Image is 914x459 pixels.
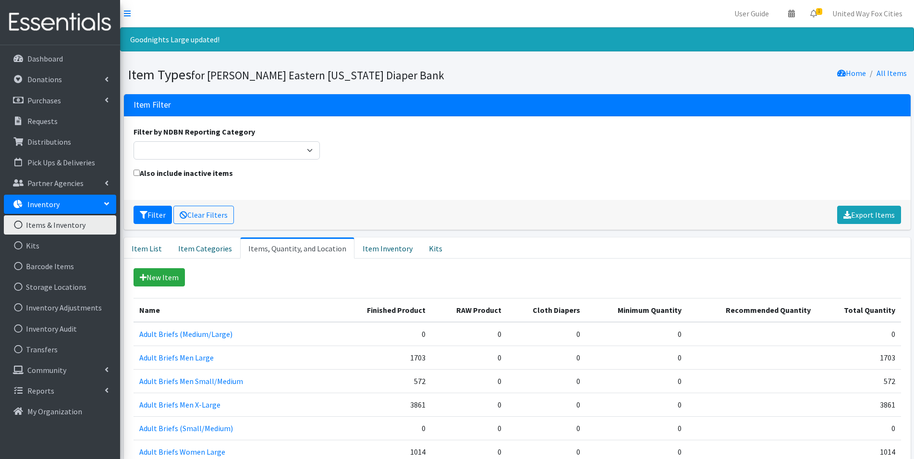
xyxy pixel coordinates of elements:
a: Adult Briefs Men X-Large [139,400,220,409]
a: Donations [4,70,116,89]
td: 0 [817,416,901,440]
a: Dashboard [4,49,116,68]
a: Community [4,360,116,380]
a: Inventory [4,195,116,214]
p: Requests [27,116,58,126]
a: Adult Briefs (Small/Medium) [139,423,233,433]
a: Purchases [4,91,116,110]
th: Total Quantity [817,298,901,322]
td: 0 [507,393,586,416]
td: 0 [431,369,507,393]
a: Export Items [837,206,901,224]
h1: Item Types [128,66,514,83]
td: 0 [507,322,586,346]
a: Adult Briefs Men Small/Medium [139,376,243,386]
td: 0 [337,416,431,440]
td: 0 [586,416,687,440]
a: Storage Locations [4,277,116,297]
button: Filter [134,206,172,224]
td: 0 [586,322,687,346]
input: Also include inactive items [134,170,140,176]
p: Purchases [27,96,61,105]
h3: Item Filter [134,100,171,110]
p: Dashboard [27,54,63,63]
label: Also include inactive items [134,167,233,179]
a: Adult Briefs Men Large [139,353,214,362]
a: Partner Agencies [4,174,116,193]
td: 0 [431,393,507,416]
a: Home [837,68,866,78]
a: Adult Briefs Women Large [139,447,225,457]
th: Finished Product [337,298,431,322]
td: 0 [507,369,586,393]
a: Item List [124,237,170,259]
a: My Organization [4,402,116,421]
td: 1703 [817,346,901,369]
td: 0 [586,346,687,369]
a: Kits [421,237,451,259]
a: Item Categories [170,237,240,259]
td: 3861 [817,393,901,416]
a: New Item [134,268,185,286]
p: Reports [27,386,54,396]
a: Barcode Items [4,257,116,276]
a: United Way Fox Cities [825,4,910,23]
td: 0 [337,322,431,346]
th: Name [134,298,338,322]
p: Community [27,365,66,375]
th: Minimum Quantity [586,298,687,322]
p: Inventory [27,199,60,209]
p: Donations [27,74,62,84]
a: Distributions [4,132,116,151]
td: 0 [507,416,586,440]
th: Cloth Diapers [507,298,586,322]
p: Pick Ups & Deliveries [27,158,95,167]
td: 3861 [337,393,431,416]
th: RAW Product [431,298,507,322]
td: 0 [431,346,507,369]
p: Partner Agencies [27,178,84,188]
a: Items, Quantity, and Location [240,237,354,259]
a: Kits [4,236,116,255]
td: 572 [817,369,901,393]
a: 1 [803,4,825,23]
span: 1 [816,8,822,15]
td: 0 [586,393,687,416]
a: Reports [4,381,116,400]
p: My Organization [27,407,82,416]
a: Item Inventory [354,237,421,259]
td: 0 [507,346,586,369]
a: Adult Briefs (Medium/Large) [139,329,232,339]
a: All Items [877,68,907,78]
a: User Guide [727,4,777,23]
img: HumanEssentials [4,6,116,38]
a: Transfers [4,340,116,359]
th: Recommended Quantity [687,298,817,322]
td: 0 [431,322,507,346]
small: for [PERSON_NAME] Eastern [US_STATE] Diaper Bank [191,68,444,82]
a: Requests [4,112,116,131]
td: 0 [431,416,507,440]
td: 1703 [337,346,431,369]
td: 572 [337,369,431,393]
td: 0 [817,322,901,346]
a: Inventory Audit [4,319,116,338]
div: Goodnights Large updated! [120,27,914,51]
p: Distributions [27,137,71,147]
td: 0 [586,369,687,393]
a: Inventory Adjustments [4,298,116,317]
label: Filter by NDBN Reporting Category [134,126,255,137]
a: Items & Inventory [4,215,116,235]
a: Pick Ups & Deliveries [4,153,116,172]
a: Clear Filters [173,206,234,224]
